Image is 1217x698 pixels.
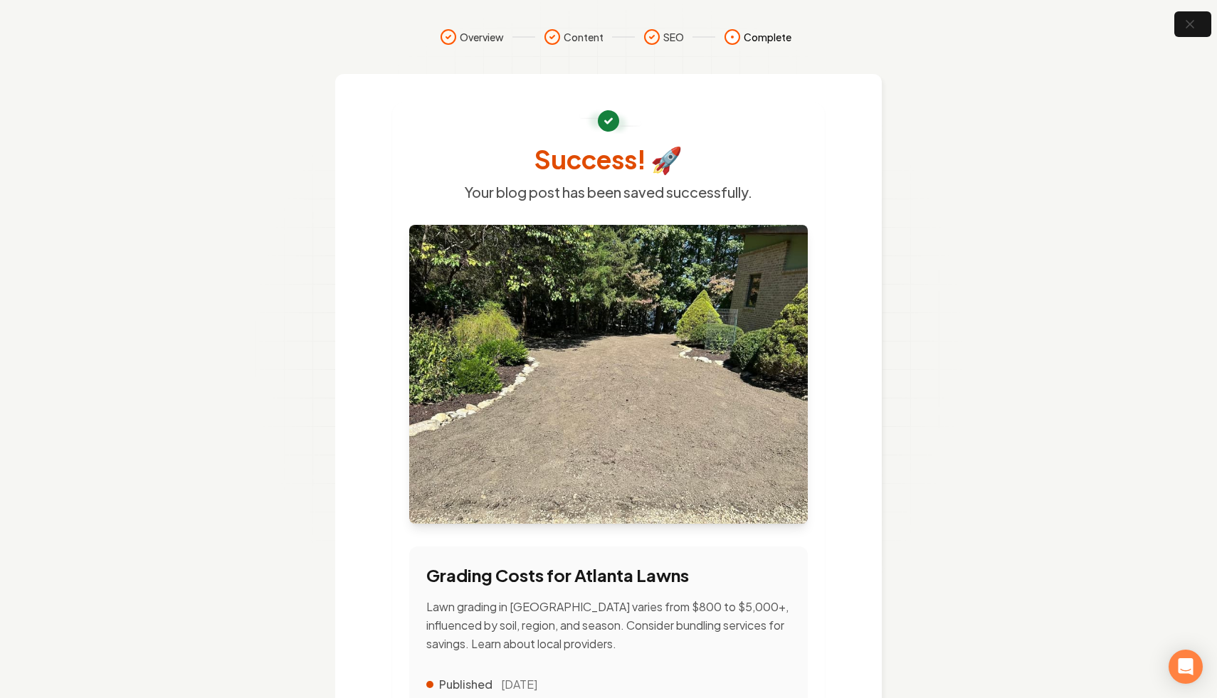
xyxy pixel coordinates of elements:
[460,30,504,44] span: Overview
[1169,650,1203,684] div: Open Intercom Messenger
[409,182,808,202] p: Your blog post has been saved successfully.
[426,598,791,653] p: Lawn grading in [GEOGRAPHIC_DATA] varies from $800 to $5,000+, influenced by soil, region, and se...
[744,30,791,44] span: Complete
[426,564,791,586] h3: Grading Costs for Atlanta Lawns
[564,30,604,44] span: Content
[439,676,492,693] span: Published
[501,676,537,693] time: [DATE]
[663,30,684,44] span: SEO
[409,145,808,174] h1: Success! 🚀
